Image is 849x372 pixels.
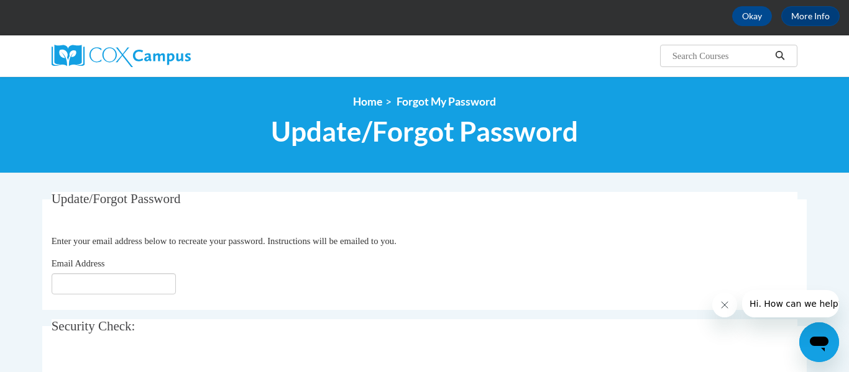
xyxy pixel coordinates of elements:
span: Update/Forgot Password [52,191,181,206]
img: Cox Campus [52,45,191,67]
input: Email [52,273,176,294]
a: Home [353,95,382,108]
span: Email Address [52,258,105,268]
iframe: Button to launch messaging window [799,322,839,362]
iframe: Close message [712,293,737,317]
input: Search Courses [671,48,771,63]
a: Cox Campus [52,45,288,67]
a: More Info [781,6,840,26]
button: Okay [732,6,772,26]
span: Enter your email address below to recreate your password. Instructions will be emailed to you. [52,236,397,246]
span: Update/Forgot Password [271,115,578,148]
span: Hi. How can we help? [7,9,101,19]
button: Search [771,48,789,63]
span: Forgot My Password [397,95,496,108]
span: Security Check: [52,319,135,333]
iframe: Message from company [742,290,839,317]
